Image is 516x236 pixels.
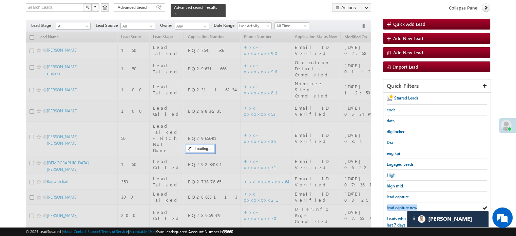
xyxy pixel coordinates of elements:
[101,229,128,234] a: Terms of Service
[223,229,233,234] span: 39660
[393,35,423,41] span: Add New Lead
[387,173,396,178] span: High
[411,216,417,221] img: carter-drag
[387,140,393,145] span: Dra
[94,4,97,10] span: ?
[274,22,309,29] a: All Time
[418,215,425,223] img: Carter
[186,145,215,153] div: Loading...
[394,95,418,101] span: Starred Leads
[156,229,233,234] span: Your Leadsquared Account Number is
[393,50,423,55] span: Add New Lead
[387,162,414,167] span: Engaged Leads
[275,23,307,29] span: All Time
[428,216,472,222] span: Carter
[387,107,396,112] span: code
[74,229,100,234] a: Contact Support
[26,229,233,235] span: © 2025 LeadSquared | | | | |
[393,21,425,27] span: Quick Add Lead
[129,229,155,234] a: Acceptable Use
[407,211,489,228] div: carter-dragCarter[PERSON_NAME]
[56,23,91,30] a: All
[383,79,491,93] div: Quick Filters
[63,229,73,234] a: About
[121,23,153,29] span: All
[237,23,270,29] span: Last Activity
[237,22,272,29] a: Last Activity
[96,22,120,29] span: Lead Source
[85,5,89,9] img: Search
[387,216,444,228] span: Leads who visited website in the last 7 days
[387,151,400,156] span: eng kpi
[174,5,217,10] span: Advanced search results
[332,3,371,12] button: Actions
[175,23,209,30] input: Type to Search
[387,183,403,188] span: high mid
[387,194,409,199] span: lead capture
[91,3,99,12] button: ?
[214,22,237,29] span: Date Range
[387,205,417,210] span: lead capture new
[200,23,209,30] a: Show All Items
[387,129,404,134] span: digilocker
[160,22,175,29] span: Owner
[449,5,478,11] span: Collapse Panel
[56,23,89,29] span: All
[393,64,418,70] span: Import Lead
[120,23,155,30] a: All
[31,22,56,29] span: Lead Stage
[118,4,151,11] span: Advanced Search
[387,118,395,123] span: data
